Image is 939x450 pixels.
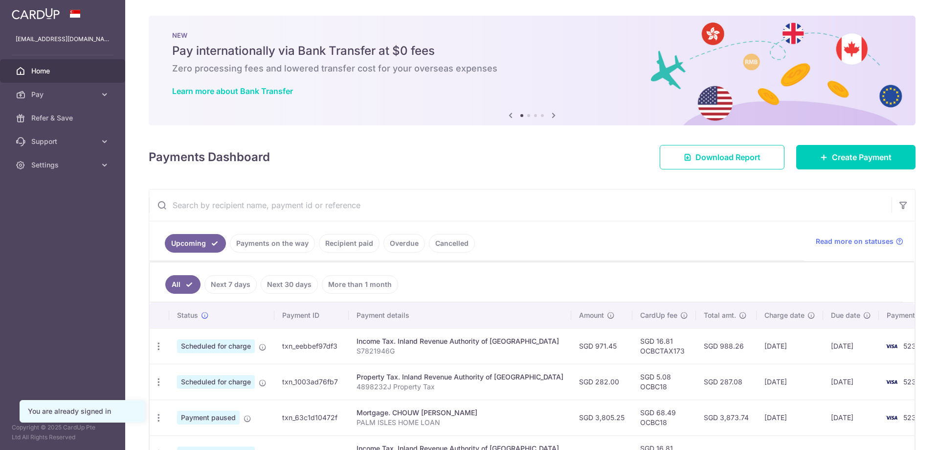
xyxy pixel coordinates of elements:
a: Recipient paid [319,234,380,253]
a: Payments on the way [230,234,315,253]
a: Download Report [660,145,784,169]
p: NEW [172,31,892,39]
td: SGD 282.00 [571,364,632,400]
td: txn_63c1d10472f [274,400,349,435]
span: Home [31,66,96,76]
td: SGD 988.26 [696,328,757,364]
td: [DATE] [823,400,879,435]
p: [EMAIL_ADDRESS][DOMAIN_NAME] [16,34,110,44]
div: Property Tax. Inland Revenue Authority of [GEOGRAPHIC_DATA] [357,372,563,382]
a: Read more on statuses [816,237,903,246]
span: Pay [31,90,96,99]
span: Read more on statuses [816,237,894,246]
h4: Payments Dashboard [149,148,270,166]
a: All [165,275,201,294]
td: txn_1003ad76fb7 [274,364,349,400]
h6: Zero processing fees and lowered transfer cost for your overseas expenses [172,63,892,74]
span: 5231 [903,413,919,422]
span: Scheduled for charge [177,339,255,353]
span: Charge date [764,310,805,320]
a: Next 7 days [204,275,257,294]
td: [DATE] [823,364,879,400]
span: 5231 [903,342,919,350]
th: Payment ID [274,303,349,328]
span: Refer & Save [31,113,96,123]
input: Search by recipient name, payment id or reference [149,189,892,221]
a: Overdue [383,234,425,253]
span: Settings [31,160,96,170]
span: Status [177,310,198,320]
td: [DATE] [823,328,879,364]
td: [DATE] [757,328,823,364]
span: Total amt. [704,310,736,320]
img: Bank Card [882,340,901,352]
span: 5231 [903,378,919,386]
a: Upcoming [165,234,226,253]
td: SGD 287.08 [696,364,757,400]
td: SGD 5.08 OCBC18 [632,364,696,400]
td: [DATE] [757,400,823,435]
iframe: Opens a widget where you can find more information [876,421,929,445]
img: Bank Card [882,376,901,388]
a: Cancelled [429,234,475,253]
span: CardUp fee [640,310,677,320]
a: Create Payment [796,145,916,169]
th: Payment details [349,303,571,328]
a: More than 1 month [322,275,398,294]
span: Amount [579,310,604,320]
td: SGD 971.45 [571,328,632,364]
p: PALM ISLES HOME LOAN [357,418,563,427]
img: Bank transfer banner [149,16,916,125]
td: txn_eebbef97df3 [274,328,349,364]
h5: Pay internationally via Bank Transfer at $0 fees [172,43,892,59]
td: [DATE] [757,364,823,400]
div: Mortgage. CHOUW [PERSON_NAME] [357,408,563,418]
img: CardUp [12,8,60,20]
td: SGD 3,805.25 [571,400,632,435]
span: Support [31,137,96,146]
img: Bank Card [882,412,901,424]
span: Payment paused [177,411,240,425]
div: Income Tax. Inland Revenue Authority of [GEOGRAPHIC_DATA] [357,336,563,346]
td: SGD 3,873.74 [696,400,757,435]
a: Next 30 days [261,275,318,294]
span: Scheduled for charge [177,375,255,389]
td: SGD 68.49 OCBC18 [632,400,696,435]
span: Create Payment [832,151,892,163]
p: 4898232J Property Tax [357,382,563,392]
div: You are already signed in [28,406,136,416]
td: SGD 16.81 OCBCTAX173 [632,328,696,364]
span: Due date [831,310,860,320]
p: S7821946G [357,346,563,356]
span: Download Report [695,151,760,163]
a: Learn more about Bank Transfer [172,86,293,96]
